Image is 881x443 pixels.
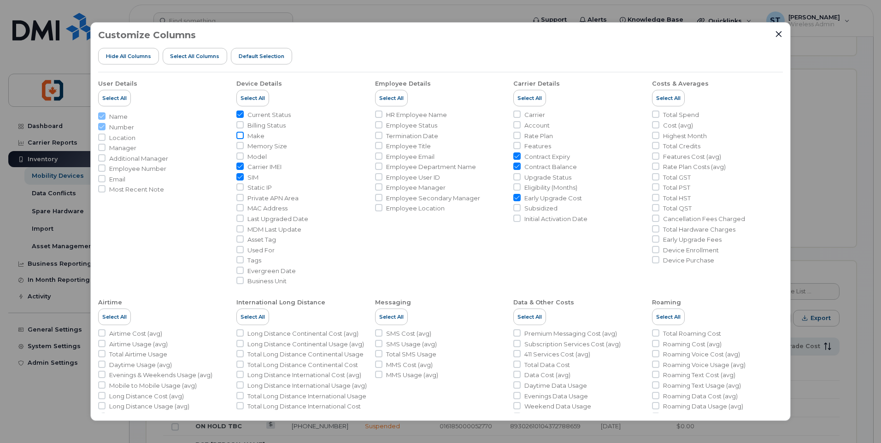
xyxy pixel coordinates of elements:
[524,392,588,401] span: Evenings Data Usage
[524,361,570,369] span: Total Data Cost
[98,298,122,307] div: Airtime
[247,256,261,265] span: Tags
[236,309,269,325] button: Select All
[663,350,740,359] span: Roaming Voice Cost (avg)
[109,340,168,349] span: Airtime Usage (avg)
[386,183,446,192] span: Employee Manager
[663,392,738,401] span: Roaming Data Cost (avg)
[247,267,296,275] span: Evergreen Date
[109,154,168,163] span: Additional Manager
[247,183,272,192] span: Static IP
[247,329,358,338] span: Long Distance Continental Cost (avg)
[109,175,125,184] span: Email
[663,142,700,151] span: Total Credits
[386,340,437,349] span: SMS Usage (avg)
[247,204,288,213] span: MAC Address
[109,413,189,421] span: Total Long Distance Usage
[375,298,411,307] div: Messaging
[524,329,617,338] span: Premium Messaging Cost (avg)
[386,204,445,213] span: Employee Location
[663,121,693,130] span: Cost (avg)
[663,183,690,192] span: Total PST
[236,298,325,307] div: International Long Distance
[109,381,197,390] span: Mobile to Mobile Usage (avg)
[524,173,571,182] span: Upgrade Status
[663,152,721,161] span: Features Cost (avg)
[386,111,447,119] span: HR Employee Name
[109,350,167,359] span: Total Airtime Usage
[513,80,560,88] div: Carrier Details
[109,144,136,152] span: Manager
[524,111,545,119] span: Carrier
[517,313,542,321] span: Select All
[386,350,436,359] span: Total SMS Usage
[98,90,131,106] button: Select All
[241,313,265,321] span: Select All
[663,225,735,234] span: Total Hardware Charges
[663,361,746,369] span: Roaming Voice Usage (avg)
[247,340,364,349] span: Long Distance Continental Usage (avg)
[524,194,582,203] span: Early Upgrade Cost
[386,361,433,369] span: MMS Cost (avg)
[247,163,282,171] span: Carrier IMEI
[386,194,480,203] span: Employee Secondary Manager
[247,173,258,182] span: SIM
[524,152,570,161] span: Contract Expiry
[236,80,282,88] div: Device Details
[524,132,553,140] span: Rate Plan
[98,80,137,88] div: User Details
[524,142,551,151] span: Features
[375,309,408,325] button: Select All
[656,94,681,102] span: Select All
[663,371,735,379] span: Roaming Text Cost (avg)
[170,52,219,60] span: Select all Columns
[386,329,431,338] span: SMS Cost (avg)
[247,152,267,161] span: Model
[247,402,361,411] span: Total Long Distance International Cost
[247,235,276,244] span: Asset Tag
[102,94,127,102] span: Select All
[513,309,546,325] button: Select All
[663,204,692,213] span: Total QST
[513,90,546,106] button: Select All
[524,413,576,421] span: Data Usage (avg)
[247,371,361,379] span: Long Distance International Cost (avg)
[98,309,131,325] button: Select All
[663,132,707,140] span: Highest Month
[375,80,431,88] div: Employee Details
[386,152,435,161] span: Employee Email
[109,329,162,338] span: Airtime Cost (avg)
[524,350,590,359] span: 411 Services Cost (avg)
[386,142,431,151] span: Employee Title
[652,80,709,88] div: Costs & Averages
[663,381,741,390] span: Roaming Text Usage (avg)
[247,361,358,369] span: Total Long Distance Continental Cost
[98,48,159,64] button: Hide All Columns
[663,256,714,265] span: Device Purchase
[513,298,574,307] div: Data & Other Costs
[524,121,550,130] span: Account
[524,371,570,379] span: Data Cost (avg)
[247,132,264,140] span: Make
[524,183,577,192] span: Eligibility (Months)
[163,48,228,64] button: Select all Columns
[247,194,299,203] span: Private APN Area
[109,112,128,121] span: Name
[109,361,172,369] span: Daytime Usage (avg)
[524,340,621,349] span: Subscription Services Cost (avg)
[517,94,542,102] span: Select All
[652,298,681,307] div: Roaming
[109,134,135,142] span: Location
[663,329,721,338] span: Total Roaming Cost
[652,309,685,325] button: Select All
[109,123,134,132] span: Number
[663,340,722,349] span: Roaming Cost (avg)
[375,90,408,106] button: Select All
[656,313,681,321] span: Select All
[247,111,291,119] span: Current Status
[247,381,367,390] span: Long Distance International Usage (avg)
[379,313,404,321] span: Select All
[109,392,184,401] span: Long Distance Cost (avg)
[247,121,286,130] span: Billing Status
[386,371,438,379] span: MMS Usage (avg)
